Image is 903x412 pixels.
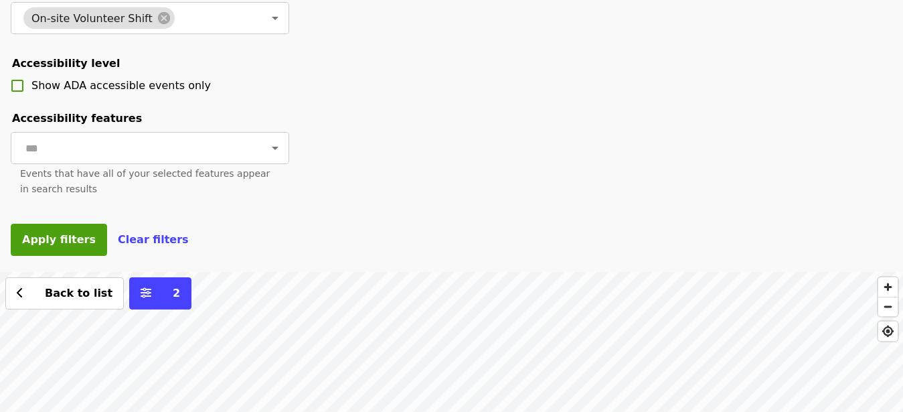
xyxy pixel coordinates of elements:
span: Accessibility features [12,112,142,125]
span: Show ADA accessible events only [31,79,211,92]
button: Open [266,139,284,157]
span: Clear filters [118,233,189,246]
i: sliders-h icon [141,287,151,299]
span: On-site Volunteer Shift [23,12,161,25]
div: On-site Volunteer Shift [23,7,175,29]
span: Apply filters [22,233,96,246]
button: More filters (2 selected) [129,277,191,310]
button: Find My Location [878,322,898,341]
button: Zoom Out [878,297,898,316]
button: Apply filters [11,224,107,256]
i: chevron-left icon [17,287,23,299]
span: Events that have all of your selected features appear in search results [20,168,270,194]
span: 2 [173,287,180,299]
span: Accessibility level [12,57,120,70]
span: Back to list [45,287,112,299]
button: Open [266,9,284,27]
button: Clear filters [118,232,189,248]
button: Zoom In [878,277,898,297]
button: Back to list [5,277,124,310]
